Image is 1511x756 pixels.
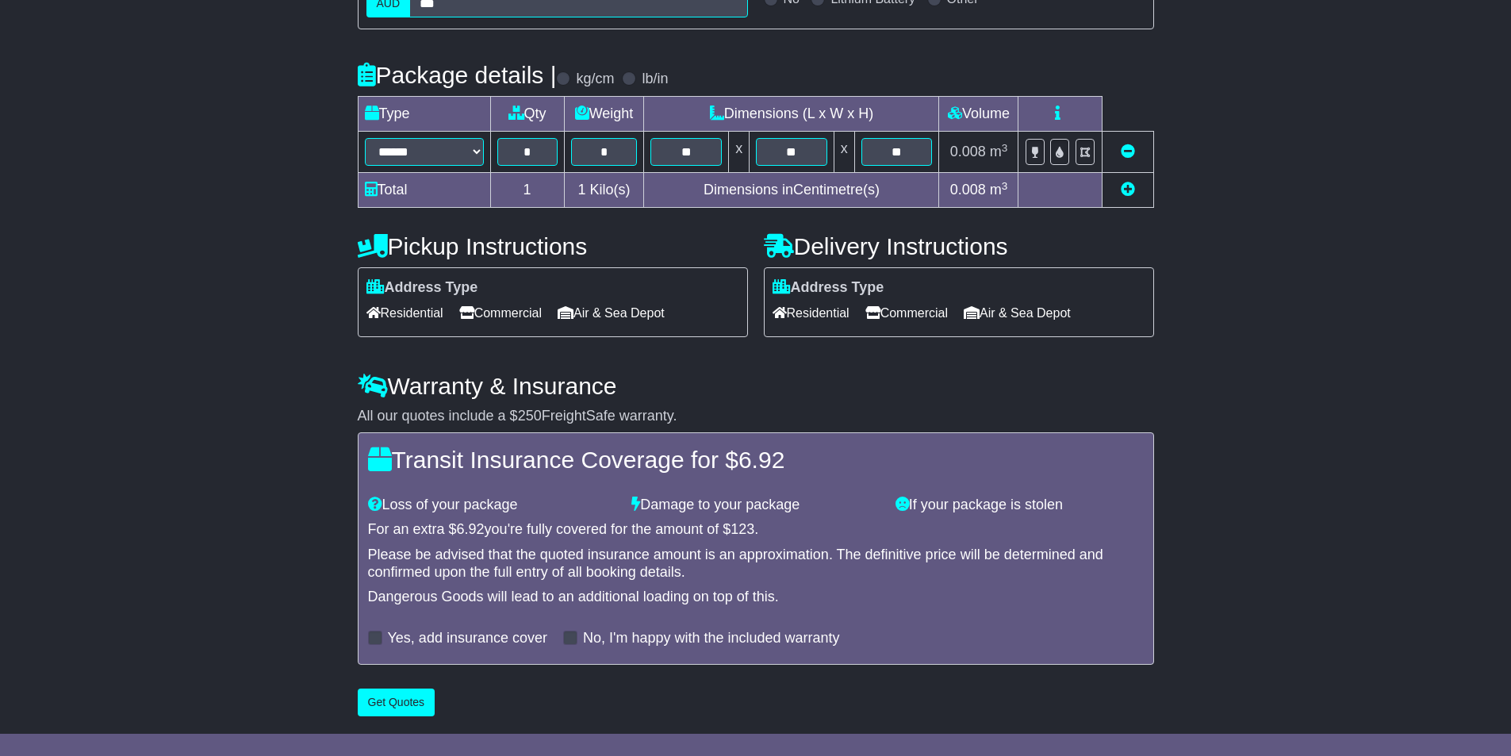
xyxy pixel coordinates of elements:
[644,173,939,208] td: Dimensions in Centimetre(s)
[358,62,557,88] h4: Package details |
[358,408,1154,425] div: All our quotes include a $ FreightSafe warranty.
[865,301,948,325] span: Commercial
[964,301,1071,325] span: Air & Sea Depot
[1002,180,1008,192] sup: 3
[490,173,564,208] td: 1
[366,279,478,297] label: Address Type
[358,97,490,132] td: Type
[738,447,784,473] span: 6.92
[368,521,1144,539] div: For an extra $ you're fully covered for the amount of $ .
[577,182,585,198] span: 1
[564,173,644,208] td: Kilo(s)
[1002,142,1008,154] sup: 3
[368,589,1144,606] div: Dangerous Goods will lead to an additional loading on top of this.
[490,97,564,132] td: Qty
[1121,182,1135,198] a: Add new item
[950,144,986,159] span: 0.008
[358,233,748,259] h4: Pickup Instructions
[358,373,1154,399] h4: Warranty & Insurance
[834,132,854,173] td: x
[888,497,1152,514] div: If your package is stolen
[358,689,435,716] button: Get Quotes
[360,497,624,514] div: Loss of your package
[564,97,644,132] td: Weight
[773,301,849,325] span: Residential
[990,182,1008,198] span: m
[368,547,1144,581] div: Please be advised that the quoted insurance amount is an approximation. The definitive price will...
[950,182,986,198] span: 0.008
[729,132,750,173] td: x
[644,97,939,132] td: Dimensions (L x W x H)
[990,144,1008,159] span: m
[358,173,490,208] td: Total
[459,301,542,325] span: Commercial
[576,71,614,88] label: kg/cm
[518,408,542,424] span: 250
[366,301,443,325] span: Residential
[457,521,485,537] span: 6.92
[731,521,754,537] span: 123
[939,97,1018,132] td: Volume
[558,301,665,325] span: Air & Sea Depot
[583,630,840,647] label: No, I'm happy with the included warranty
[1121,144,1135,159] a: Remove this item
[368,447,1144,473] h4: Transit Insurance Coverage for $
[642,71,668,88] label: lb/in
[623,497,888,514] div: Damage to your package
[388,630,547,647] label: Yes, add insurance cover
[773,279,884,297] label: Address Type
[764,233,1154,259] h4: Delivery Instructions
